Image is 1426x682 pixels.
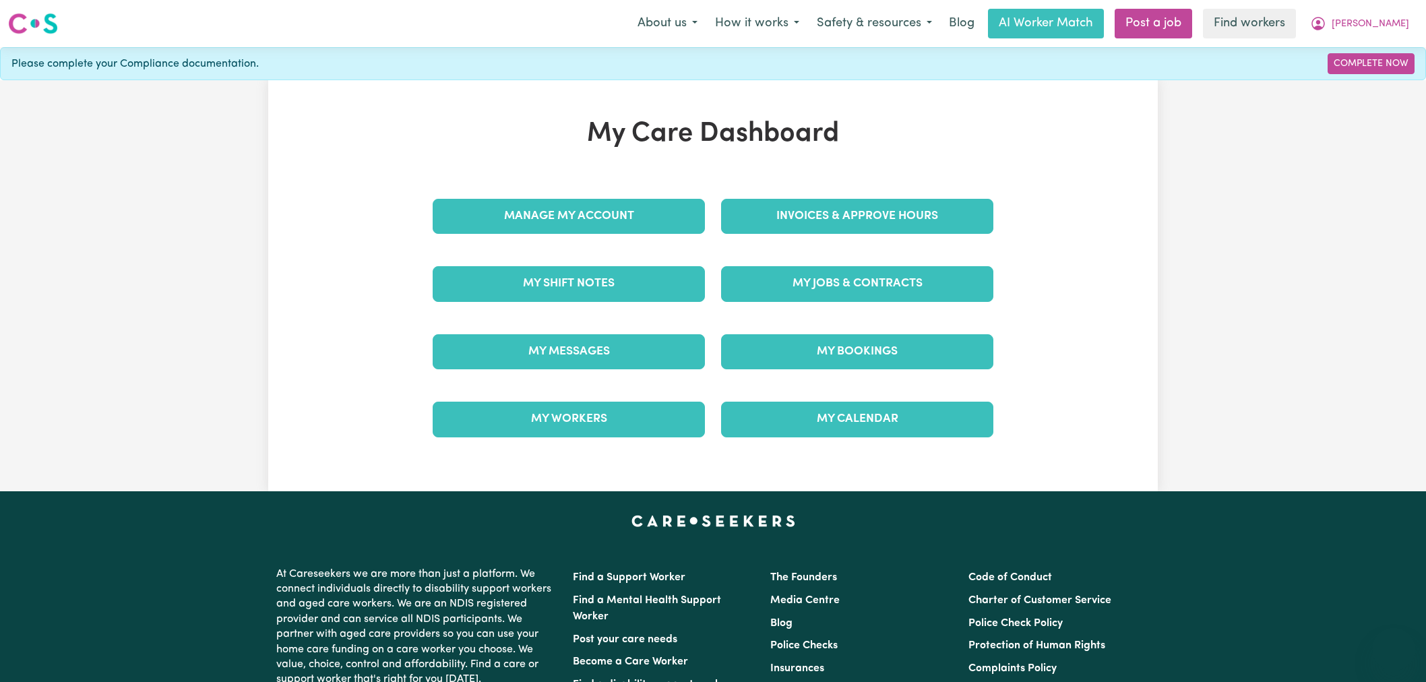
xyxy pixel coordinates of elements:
a: Blog [941,9,983,38]
a: Careseekers home page [631,516,795,526]
button: My Account [1301,9,1418,38]
span: [PERSON_NAME] [1332,17,1409,32]
a: Find a Mental Health Support Worker [573,595,721,622]
button: About us [629,9,706,38]
a: Charter of Customer Service [968,595,1111,606]
a: My Jobs & Contracts [721,266,993,301]
a: Police Checks [770,640,838,651]
a: Protection of Human Rights [968,640,1105,651]
a: Police Check Policy [968,618,1063,629]
a: Post a job [1115,9,1192,38]
a: Careseekers logo [8,8,58,39]
a: Complete Now [1328,53,1415,74]
a: Media Centre [770,595,840,606]
a: Complaints Policy [968,663,1057,674]
iframe: Button to launch messaging window [1372,628,1415,671]
h1: My Care Dashboard [425,118,1001,150]
a: Code of Conduct [968,572,1052,583]
a: AI Worker Match [988,9,1104,38]
span: Please complete your Compliance documentation. [11,56,259,72]
a: Find a Support Worker [573,572,685,583]
a: Find workers [1203,9,1296,38]
a: Become a Care Worker [573,656,688,667]
a: Post your care needs [573,634,677,645]
img: Careseekers logo [8,11,58,36]
a: Blog [770,618,793,629]
a: My Calendar [721,402,993,437]
a: My Workers [433,402,705,437]
a: Insurances [770,663,824,674]
a: My Shift Notes [433,266,705,301]
a: The Founders [770,572,837,583]
button: How it works [706,9,808,38]
a: My Bookings [721,334,993,369]
a: Manage My Account [433,199,705,234]
button: Safety & resources [808,9,941,38]
a: My Messages [433,334,705,369]
a: Invoices & Approve Hours [721,199,993,234]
